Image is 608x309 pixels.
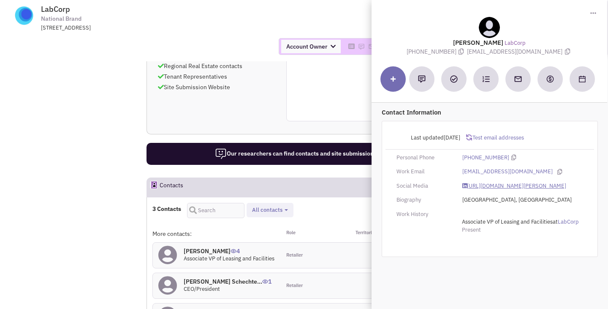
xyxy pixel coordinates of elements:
[462,196,572,203] span: [GEOGRAPHIC_DATA], [GEOGRAPHIC_DATA]
[462,182,566,190] a: [URL][DOMAIN_NAME][PERSON_NAME]
[252,206,282,213] span: All contacts
[184,255,274,262] span: Associate VP of Leasing and Facilities
[382,108,598,117] p: Contact Information
[41,4,70,14] span: LabCorp
[472,134,524,141] span: Test email addresses
[231,241,240,255] span: 4
[462,226,481,233] span: Present
[345,230,409,238] div: Territories
[462,154,509,162] a: [PHONE_NUMBER]
[391,130,466,146] div: Last updated
[286,252,303,259] span: Retailer
[158,72,275,81] p: Tenant Representatives
[215,150,412,157] span: Our researchers can find contacts and site submission requirements
[467,48,572,55] span: [EMAIL_ADDRESS][DOMAIN_NAME]
[41,14,81,23] span: National Brand
[391,182,457,190] div: Social Media
[479,17,500,38] img: teammate.png
[158,83,275,91] p: Site Submission Website
[514,75,522,83] img: Send an email
[152,230,281,238] div: More contacts:
[444,134,461,141] span: [DATE]
[558,218,579,226] a: LabCorp
[262,271,271,285] span: 1
[184,278,271,285] h4: [PERSON_NAME] Schechte...
[250,206,290,215] button: All contacts
[462,168,553,176] a: [EMAIL_ADDRESS][DOMAIN_NAME]
[418,75,426,83] img: Add a note
[453,38,503,46] lable: [PERSON_NAME]
[462,218,553,225] span: Associate VP of Leasing and Facilities
[41,24,261,32] div: [STREET_ADDRESS]
[505,39,526,47] a: LabCorp
[158,62,275,70] p: Regional Real Estate contacts
[281,40,341,53] span: Account Owner
[262,279,268,284] img: icon-UserInteraction.png
[215,148,227,160] img: icon-researcher-20.png
[407,48,467,55] span: [PHONE_NUMBER]
[184,247,274,255] h4: [PERSON_NAME]
[368,43,375,50] img: Please add to your accounts
[391,154,457,162] div: Personal Phone
[152,205,181,213] h4: 3 Contacts
[231,249,236,253] img: icon-UserInteraction.png
[160,178,183,197] h2: Contacts
[358,43,365,50] img: Please add to your accounts
[546,75,554,83] img: Create a deal
[281,230,345,238] div: Role
[579,76,586,82] img: Schedule a Meeting
[462,218,579,225] span: at
[184,285,220,293] span: CEO/President
[482,75,490,83] img: Subscribe to a cadence
[286,282,303,289] span: Retailer
[391,211,457,219] div: Work History
[187,203,244,218] input: Search
[450,75,458,83] img: Add a Task
[391,168,457,176] div: Work Email
[391,196,457,204] div: Biography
